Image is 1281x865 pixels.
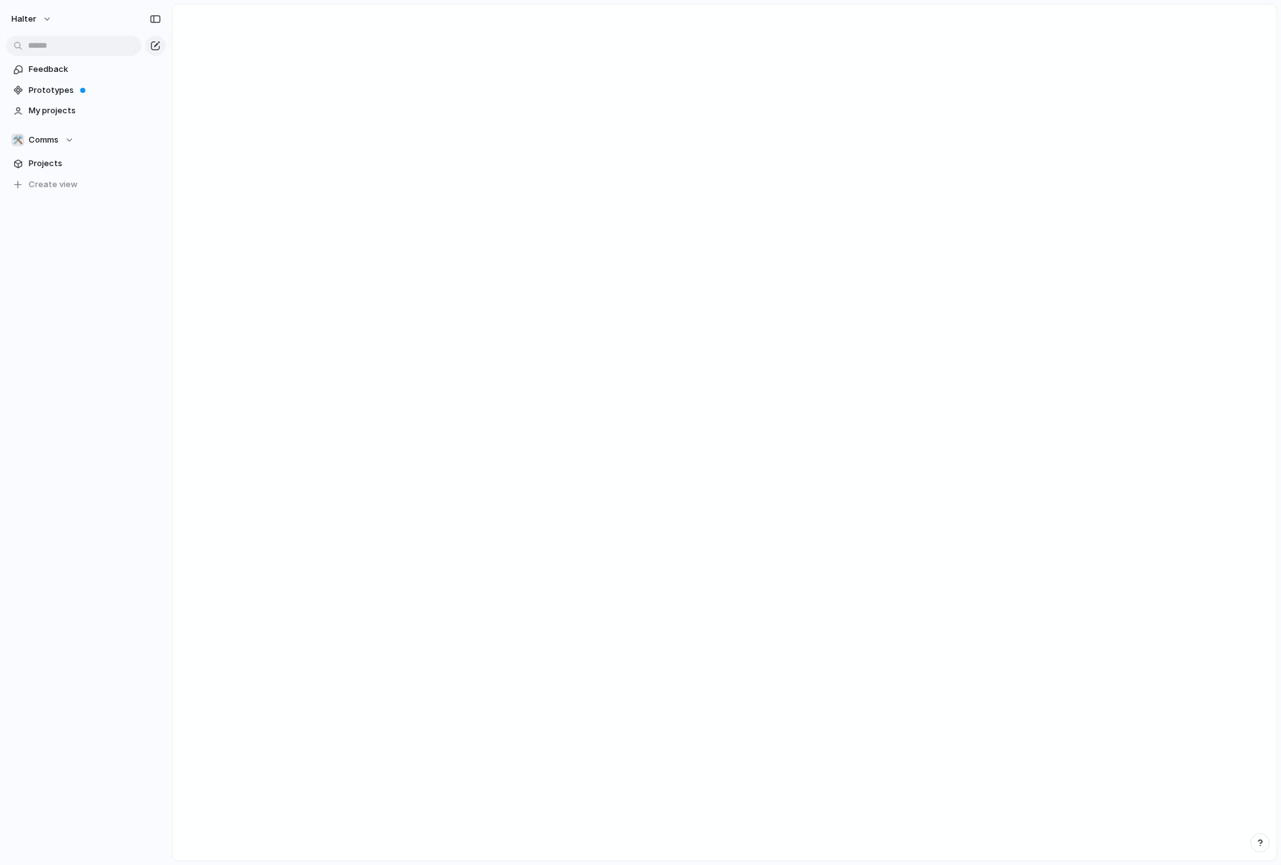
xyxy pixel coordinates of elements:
span: Comms [29,134,59,146]
a: Prototypes [6,81,166,100]
button: Create view [6,175,166,194]
span: My projects [29,104,161,117]
button: 🛠️Comms [6,130,166,150]
a: Feedback [6,60,166,79]
span: Create view [29,178,78,191]
button: halter [6,9,59,29]
a: Projects [6,154,166,173]
div: 🛠️ [11,134,24,146]
a: My projects [6,101,166,120]
span: Prototypes [29,84,161,97]
span: halter [11,13,36,25]
span: Projects [29,157,161,170]
span: Feedback [29,63,161,76]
